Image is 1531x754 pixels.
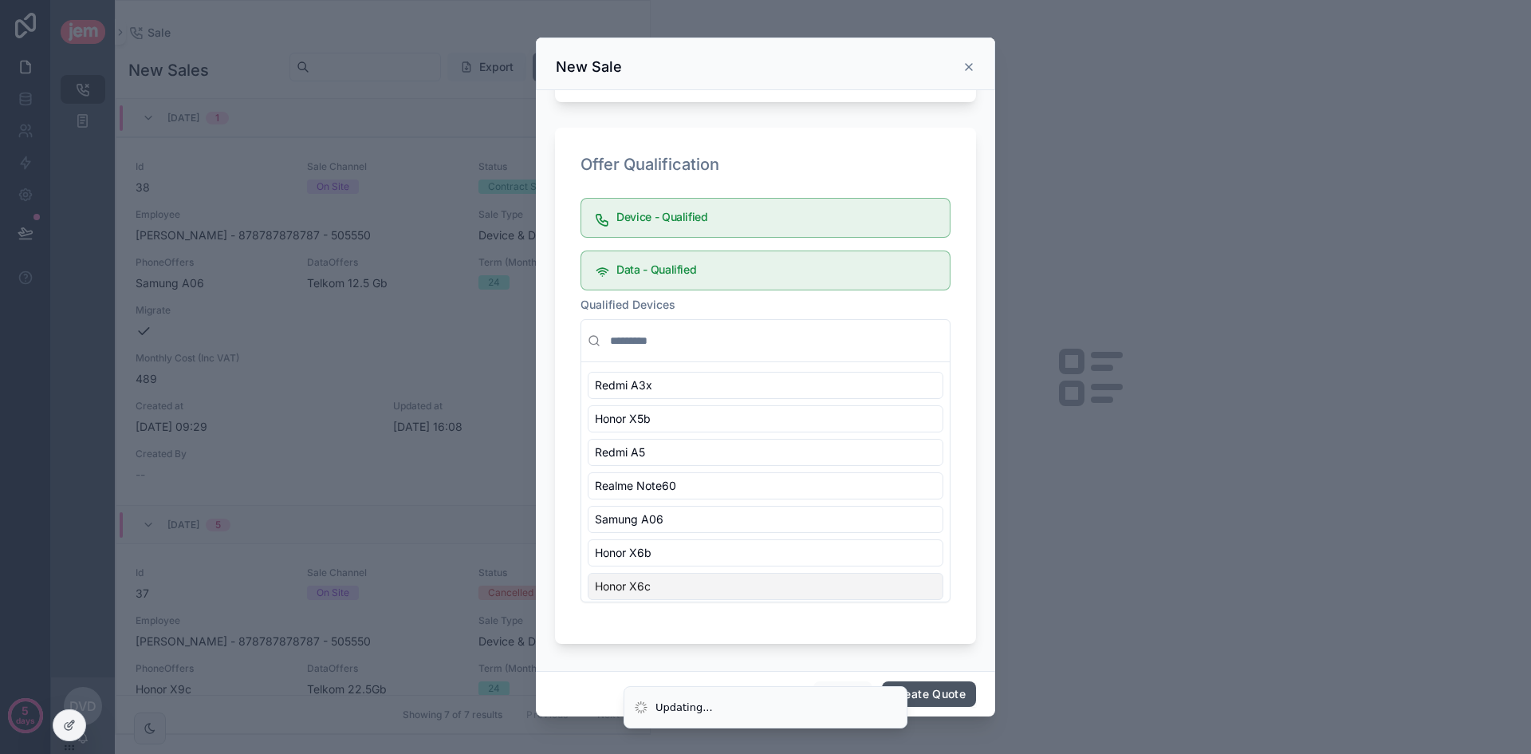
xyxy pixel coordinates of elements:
[581,153,719,176] h1: Offer Qualification
[595,478,676,494] span: Realme Note60
[556,57,622,77] h3: New Sale
[595,377,652,393] span: Redmi A3x
[616,264,937,275] h5: Data - Qualified
[595,411,651,427] span: Honor X5b
[581,298,675,311] span: Qualified Devices
[595,444,645,460] span: Redmi A5
[616,211,937,223] h5: Device - Qualified
[595,545,651,561] span: Honor X6b
[882,681,976,707] button: Create Quote
[595,578,651,594] span: Honor X6c
[581,362,950,602] div: Suggestions
[595,511,663,527] span: Samung A06
[655,700,713,716] div: Updating...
